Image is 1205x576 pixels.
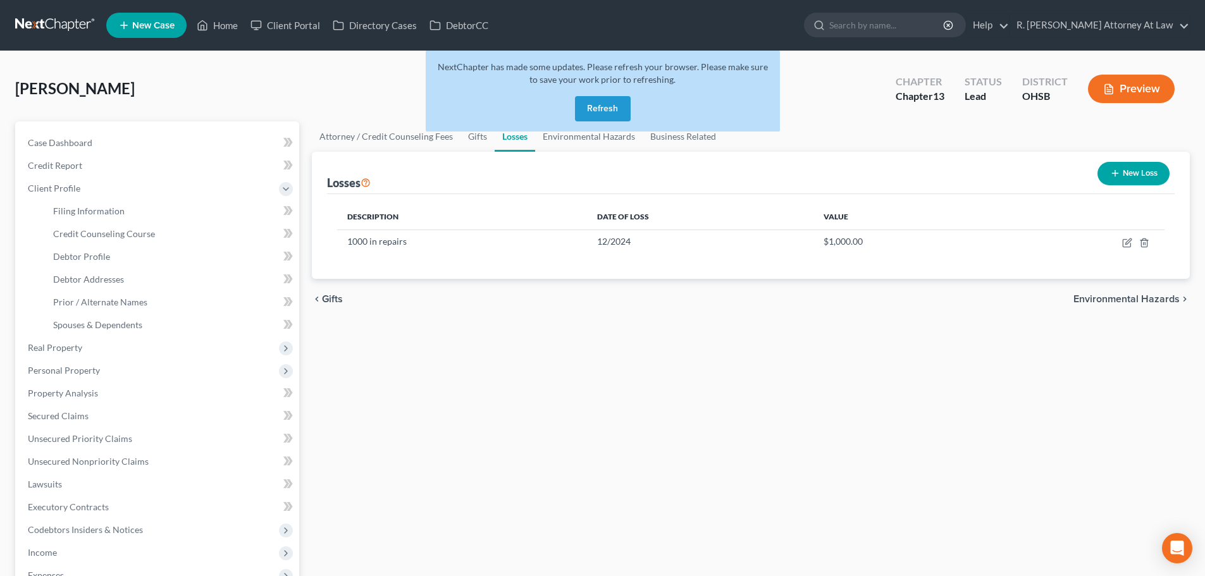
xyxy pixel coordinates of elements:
span: Date of Loss [597,212,649,221]
button: Refresh [575,96,631,121]
a: Debtor Addresses [43,268,299,291]
span: Environmental Hazards [1073,294,1180,304]
button: Preview [1088,75,1175,103]
div: Chapter [896,89,944,104]
span: Value [824,212,848,221]
div: District [1022,75,1068,89]
input: Search by name... [829,13,945,37]
span: Filing Information [53,205,125,216]
span: Personal Property [28,365,100,376]
span: Case Dashboard [28,137,92,148]
a: Debtor Profile [43,245,299,268]
span: 13 [933,90,944,102]
span: Client Profile [28,183,80,193]
span: Credit Report [28,160,82,171]
a: Client Portal [244,14,326,37]
span: Real Property [28,342,82,353]
div: OHSB [1022,89,1068,104]
a: R. [PERSON_NAME] Attorney At Law [1010,14,1189,37]
span: Prior / Alternate Names [53,297,147,307]
span: Codebtors Insiders & Notices [28,524,143,535]
span: Unsecured Nonpriority Claims [28,456,149,467]
span: Gifts [322,294,343,304]
span: Secured Claims [28,410,89,421]
a: Help [967,14,1009,37]
a: Executory Contracts [18,496,299,518]
span: NextChapter has made some updates. Please refresh your browser. Please make sure to save your wor... [438,61,768,85]
a: Lawsuits [18,473,299,496]
a: Attorney / Credit Counseling Fees [312,121,460,152]
a: Unsecured Priority Claims [18,427,299,450]
a: Case Dashboard [18,132,299,154]
a: Filing Information [43,200,299,223]
a: Property Analysis [18,382,299,405]
a: Credit Report [18,154,299,177]
a: Spouses & Dependents [43,314,299,336]
div: Open Intercom Messenger [1162,533,1192,563]
a: Secured Claims [18,405,299,427]
div: Lead [965,89,1002,104]
span: $1,000.00 [824,236,863,247]
div: Losses [327,175,371,190]
span: Property Analysis [28,388,98,398]
a: Credit Counseling Course [43,223,299,245]
span: Spouses & Dependents [53,319,142,330]
div: Status [965,75,1002,89]
span: Executory Contracts [28,501,109,512]
span: 12/2024 [597,236,631,247]
span: Unsecured Priority Claims [28,433,132,444]
i: chevron_left [312,294,322,304]
span: Lawsuits [28,479,62,489]
span: Debtor Addresses [53,274,124,285]
button: New Loss [1097,162,1170,185]
a: Unsecured Nonpriority Claims [18,450,299,473]
button: chevron_left Gifts [312,294,343,304]
span: 1000 in repairs [347,236,407,247]
i: chevron_right [1180,294,1190,304]
a: DebtorCC [423,14,495,37]
span: [PERSON_NAME] [15,79,135,97]
span: Income [28,547,57,558]
div: Chapter [896,75,944,89]
span: New Case [132,21,175,30]
button: Environmental Hazards chevron_right [1073,294,1190,304]
span: Description [347,212,399,221]
span: Credit Counseling Course [53,228,155,239]
a: Directory Cases [326,14,423,37]
span: Debtor Profile [53,251,110,262]
a: Home [190,14,244,37]
a: Prior / Alternate Names [43,291,299,314]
